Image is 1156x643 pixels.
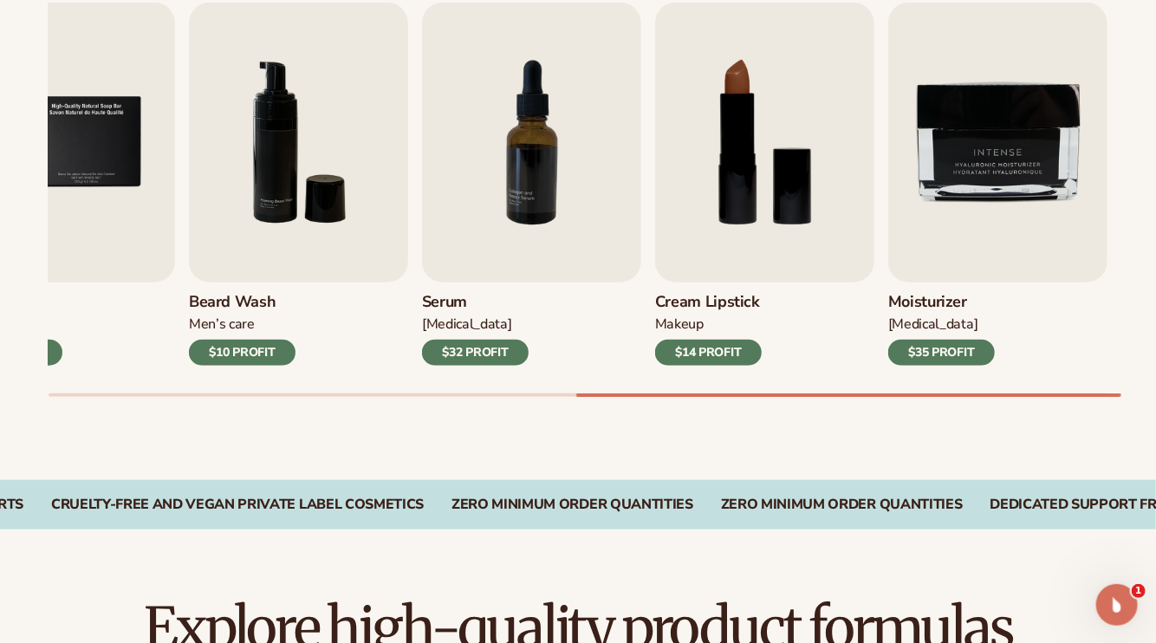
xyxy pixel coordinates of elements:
[655,293,762,312] h3: Cream Lipstick
[888,293,995,312] h3: Moisturizer
[888,340,995,366] div: $35 PROFIT
[422,3,641,366] a: 7 / 9
[189,3,408,366] a: 6 / 9
[451,497,693,513] div: Zero Minimum Order QuantitieS
[888,3,1107,366] a: 9 / 9
[1132,584,1146,598] span: 1
[888,315,995,334] div: [MEDICAL_DATA]
[721,497,963,513] div: Zero Minimum Order QuantitieS
[422,340,529,366] div: $32 PROFIT
[189,340,295,366] div: $10 PROFIT
[1096,584,1138,626] iframe: Intercom live chat
[655,3,874,366] a: 8 / 9
[655,340,762,366] div: $14 PROFIT
[655,315,762,334] div: Makeup
[189,315,295,334] div: Men’s Care
[422,315,529,334] div: [MEDICAL_DATA]
[422,293,529,312] h3: Serum
[189,293,295,312] h3: Beard Wash
[51,497,424,513] div: Cruelty-Free and vegan private label cosmetics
